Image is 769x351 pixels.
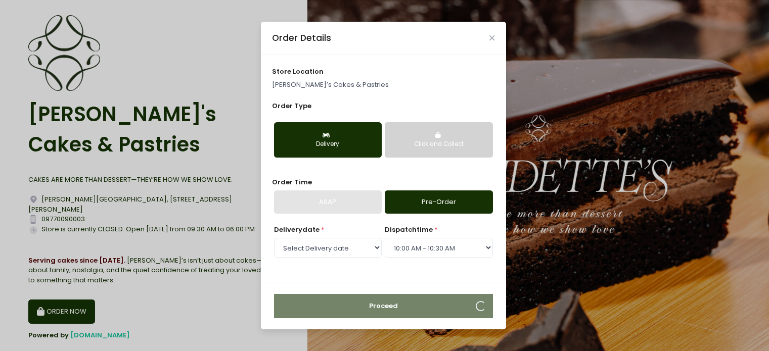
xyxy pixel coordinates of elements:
[489,35,494,40] button: Close
[385,122,492,158] button: Click and Collect
[385,190,492,214] a: Pre-Order
[274,225,320,234] span: Delivery date
[272,31,331,44] div: Order Details
[274,294,493,318] button: Proceed
[272,67,324,76] span: store location
[281,140,375,149] div: Delivery
[272,177,312,187] span: Order Time
[385,225,433,234] span: dispatch time
[392,140,485,149] div: Click and Collect
[272,101,311,111] span: Order Type
[272,80,494,90] p: [PERSON_NAME]’s Cakes & Pastries
[274,122,382,158] button: Delivery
